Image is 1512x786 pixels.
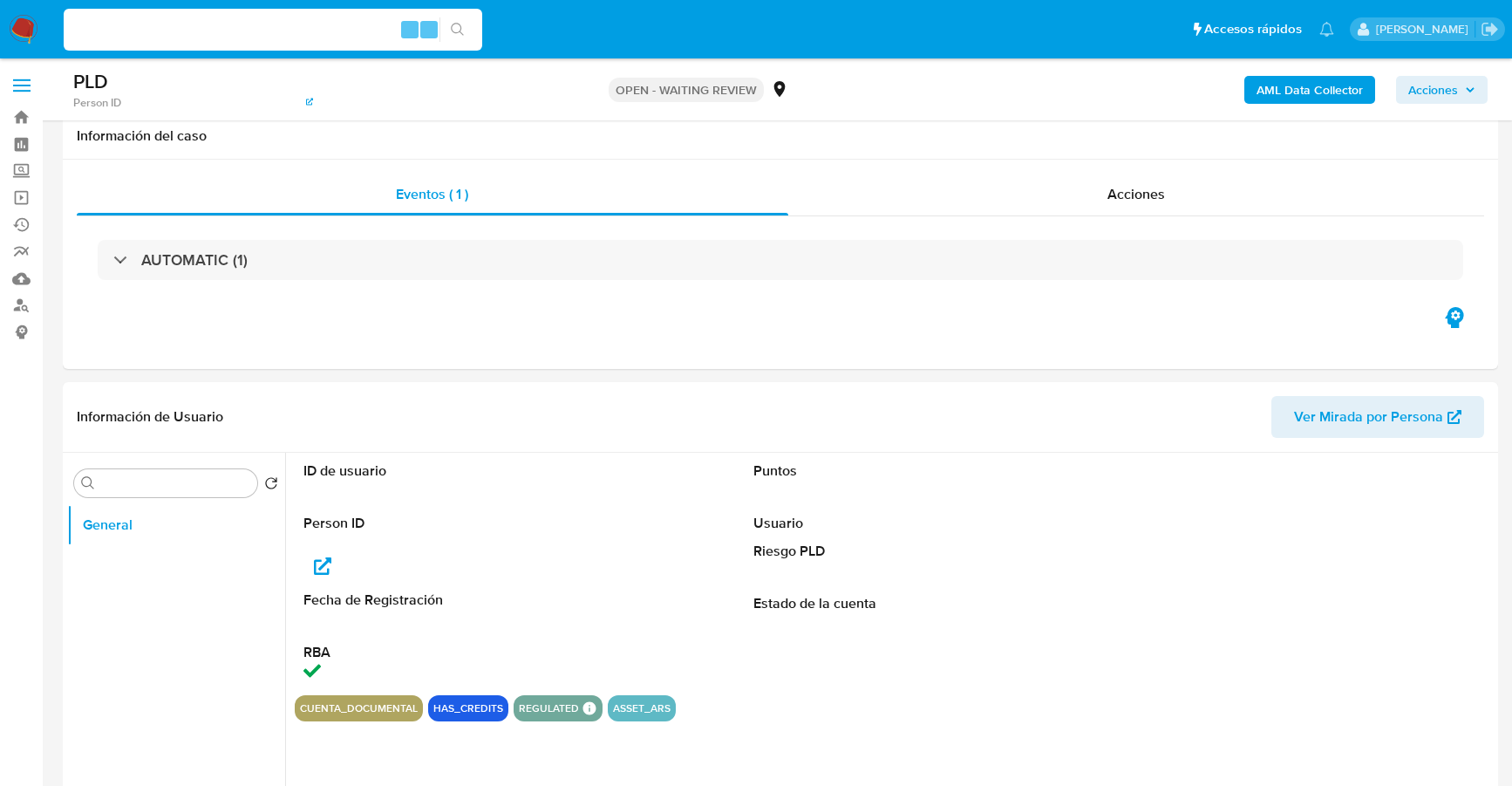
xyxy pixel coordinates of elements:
dt: Fecha de Registración [303,591,586,610]
button: Historial Casos [67,672,285,714]
button: cuenta_documental [300,705,418,712]
button: General [67,504,285,546]
button: Lista Interna [67,714,285,755]
span: Accesos rápidos [1204,20,1302,38]
dt: RBA [303,643,586,662]
dt: Estado de la cuenta [753,594,1036,613]
span: Riesgo PLD: [822,80,951,99]
dt: Riesgo PLD [753,542,1036,561]
b: AML Data Collector [1257,76,1363,104]
button: has_credits [433,705,503,712]
button: Documentación [67,588,285,630]
a: Salir [1481,20,1499,38]
h1: Información de Usuario [77,408,223,426]
a: 850eb4571ccfa1e25b2211d1a75cf13b [303,531,583,581]
dt: Puntos [753,461,1036,481]
span: Acciones [1107,184,1165,204]
button: Ver Mirada por Persona [1271,396,1484,438]
button: KYC [67,546,285,588]
button: asset_ars [613,705,671,712]
span: Ver Mirada por Persona [1294,396,1443,438]
dd: 3 [753,480,1036,504]
button: Archivos adjuntos [67,630,285,672]
input: Buscar usuario o caso... [64,18,482,41]
span: Eventos ( 1 ) [396,184,468,204]
a: Notificaciones [1319,22,1334,37]
h1: Información del caso [77,127,1484,145]
dt: Person ID [303,514,586,533]
dt: ID de usuario [303,461,586,481]
button: search-icon [439,17,475,42]
dd: MIDHIGH [753,560,1036,584]
button: AML Data Collector [1244,76,1375,104]
a: 850eb4571ccfa1e25b2211d1a75cf13b [125,95,313,111]
b: PLD [73,67,108,95]
span: s [426,21,432,38]
dt: Usuario [753,514,1036,533]
input: Buscar [99,476,250,492]
div: MLA [771,80,815,99]
span: ⌥ [403,21,416,38]
dd: [DATE] 17:18:17 [303,609,586,633]
dd: 263487996 [303,480,586,504]
span: # i5SJN4rhPztUE1mcGIGZ5rn4 [108,75,267,92]
div: AUTOMATIC (1) [98,240,1463,280]
p: stefania.bordes@mercadolibre.com [1376,21,1475,38]
h3: AUTOMATIC (1) [141,250,248,270]
span: MIDHIGH [895,79,951,99]
span: Acciones [1408,76,1458,104]
button: regulated [519,705,579,712]
dd: Desactivada [753,612,1036,637]
p: OPEN - WAITING REVIEW [609,78,764,102]
button: Buscar [81,476,95,490]
button: Volver al orden por defecto [264,476,278,496]
button: Acciones [1396,76,1488,104]
b: Person ID [73,95,121,111]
